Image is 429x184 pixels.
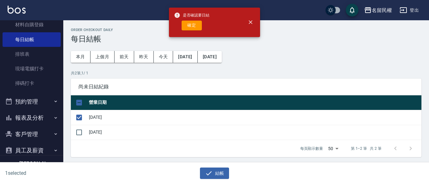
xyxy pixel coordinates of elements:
button: 確定 [182,21,202,30]
a: 材料自購登錄 [3,17,61,32]
button: save [346,4,358,16]
button: 預約管理 [3,93,61,110]
button: 登出 [397,4,421,16]
a: 排班表 [3,47,61,61]
a: 每日結帳 [3,32,61,47]
span: 是否確認要日結 [174,12,209,18]
p: 第 1–2 筆 共 2 筆 [351,146,382,151]
a: 掃碼打卡 [3,76,61,91]
th: 營業日期 [87,95,421,110]
h2: Order checkout daily [71,28,421,32]
td: [DATE] [87,125,421,140]
h5: [PERSON_NAME]蓤 [19,161,52,173]
td: [DATE] [87,110,421,125]
img: Logo [8,6,26,14]
button: 前天 [115,51,134,63]
button: 本月 [71,51,90,63]
button: 今天 [154,51,173,63]
a: 現場電腦打卡 [3,61,61,76]
button: 報表及分析 [3,110,61,126]
button: 客戶管理 [3,126,61,143]
h6: 1 selected [5,169,106,177]
button: [DATE] [198,51,222,63]
button: 結帳 [200,168,229,179]
button: 員工及薪資 [3,142,61,159]
h3: 每日結帳 [71,35,421,43]
button: [DATE] [173,51,197,63]
div: 50 [326,140,341,157]
button: close [244,15,258,29]
button: 名留民權 [362,4,395,17]
button: 上個月 [90,51,115,63]
p: 每頁顯示數量 [300,146,323,151]
p: 共 2 筆, 1 / 1 [71,70,421,76]
span: 尚未日結紀錄 [78,84,414,90]
button: 昨天 [134,51,154,63]
div: 名留民權 [372,6,392,14]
